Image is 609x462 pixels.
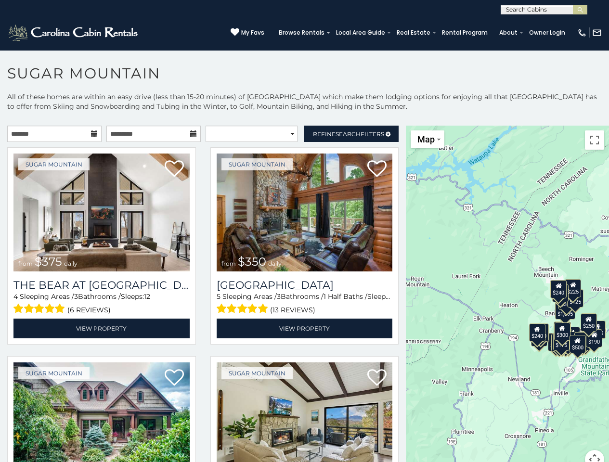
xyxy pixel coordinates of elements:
a: Rental Program [437,26,492,39]
span: daily [64,260,78,267]
span: $350 [238,255,266,269]
a: View Property [217,319,393,338]
span: daily [268,260,282,267]
img: Grouse Moor Lodge [217,154,393,271]
a: Add to favorites [165,159,184,180]
a: Real Estate [392,26,435,39]
span: 12 [144,292,150,301]
a: My Favs [231,28,264,38]
span: $375 [35,255,62,269]
a: RefineSearchFilters [304,126,399,142]
a: About [494,26,522,39]
span: (6 reviews) [67,304,111,316]
a: Grouse Moor Lodge from $350 daily [217,154,393,271]
div: Sleeping Areas / Bathrooms / Sleeps: [217,292,393,316]
span: from [221,260,236,267]
a: Owner Login [524,26,570,39]
span: Refine Filters [313,130,384,138]
a: Add to favorites [367,159,387,180]
div: $225 [565,279,581,297]
button: Toggle fullscreen view [585,130,604,150]
span: 1 Half Baths / [324,292,367,301]
div: $1,095 [555,301,575,320]
span: Map [417,134,435,144]
span: 3 [277,292,281,301]
div: $200 [564,327,580,345]
span: 4 [13,292,18,301]
a: Sugar Mountain [18,158,90,170]
a: Local Area Guide [331,26,390,39]
a: Add to favorites [165,368,184,388]
a: View Property [13,319,190,338]
a: Sugar Mountain [18,367,90,379]
div: $195 [574,332,591,350]
div: $240 [550,280,567,298]
span: 3 [74,292,78,301]
span: My Favs [241,28,264,37]
a: Add to favorites [367,368,387,388]
div: $190 [586,329,602,347]
div: $175 [553,333,570,351]
span: from [18,260,33,267]
a: The Bear At [GEOGRAPHIC_DATA] [13,279,190,292]
div: $300 [554,322,570,341]
a: Sugar Mountain [221,158,293,170]
a: [GEOGRAPHIC_DATA] [217,279,393,292]
div: $155 [551,334,568,352]
div: $125 [567,289,583,308]
button: Change map style [411,130,444,148]
img: mail-regular-white.png [592,28,602,38]
img: phone-regular-white.png [577,28,587,38]
span: 12 [390,292,397,301]
div: $155 [589,321,606,339]
img: White-1-2.png [7,23,141,42]
a: Sugar Mountain [221,367,293,379]
span: 5 [217,292,220,301]
div: Sleeping Areas / Bathrooms / Sleeps: [13,292,190,316]
h3: The Bear At Sugar Mountain [13,279,190,292]
h3: Grouse Moor Lodge [217,279,393,292]
div: $240 [529,323,545,342]
a: Browse Rentals [274,26,329,39]
div: $250 [581,313,597,332]
span: Search [336,130,361,138]
a: The Bear At Sugar Mountain from $375 daily [13,154,190,271]
div: $500 [570,335,586,353]
img: The Bear At Sugar Mountain [13,154,190,271]
span: (13 reviews) [270,304,315,316]
div: $190 [554,321,570,340]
